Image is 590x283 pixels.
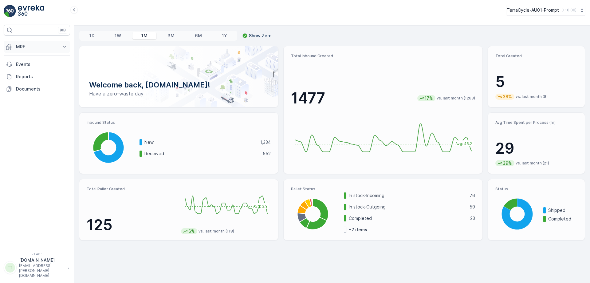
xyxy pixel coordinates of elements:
p: 6% [188,228,195,234]
p: 5 [495,73,577,91]
p: 76 [470,192,475,199]
div: TT [5,263,15,273]
p: 38% [502,94,513,100]
p: 1W [115,33,121,39]
p: 1Y [222,33,227,39]
p: vs. last month (8) [516,94,548,99]
p: 1M [141,33,147,39]
button: MRF [4,41,70,53]
button: TT[DOMAIN_NAME][EMAIL_ADDRESS][PERSON_NAME][DOMAIN_NAME] [4,257,70,278]
p: Avg Time Spent per Process (hr) [495,120,577,125]
p: [EMAIL_ADDRESS][PERSON_NAME][DOMAIN_NAME] [19,263,65,278]
p: 59 [470,204,475,210]
p: vs. last month (118) [199,229,234,234]
img: logo_light-DOdMpM7g.png [18,5,44,17]
p: TerraCycle-AU01-Prompt [507,7,559,13]
p: ( +10:00 ) [561,8,576,13]
p: Shipped [548,207,577,213]
p: In stock-Incoming [349,192,466,199]
p: vs. last month (1263) [437,96,475,101]
p: 6M [195,33,202,39]
p: [DOMAIN_NAME] [19,257,65,263]
p: 23 [470,215,475,221]
a: Reports [4,71,70,83]
p: Welcome back, [DOMAIN_NAME]! [89,80,268,90]
p: Total Inbound Created [291,54,475,59]
p: 3M [167,33,175,39]
img: logo [4,5,16,17]
p: ⌘B [60,28,66,33]
p: 39% [502,160,513,166]
p: MRF [16,44,58,50]
p: Completed [349,215,466,221]
p: In stock-Outgoing [349,204,466,210]
p: Total Pallet Created [87,187,176,192]
a: Documents [4,83,70,95]
p: Documents [16,86,68,92]
p: Have a zero-waste day [89,90,268,97]
p: + 7 items [349,227,367,233]
span: v 1.48.1 [4,252,70,256]
p: New [144,139,256,145]
p: 1D [89,33,95,39]
p: Completed [548,216,577,222]
p: Inbound Status [87,120,271,125]
p: 29 [495,139,577,158]
p: Status [495,187,577,192]
p: 552 [263,151,271,157]
p: 17% [424,95,434,101]
p: 1477 [291,89,325,107]
a: Events [4,58,70,71]
p: Show Zero [249,33,272,39]
p: 125 [87,216,176,234]
p: Total Created [495,54,577,59]
p: vs. last month (21) [516,161,549,166]
p: Reports [16,74,68,80]
p: Received [144,151,259,157]
p: Pallet Status [291,187,475,192]
button: TerraCycle-AU01-Prompt(+10:00) [507,5,585,15]
p: 1,334 [260,139,271,145]
p: Events [16,61,68,67]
